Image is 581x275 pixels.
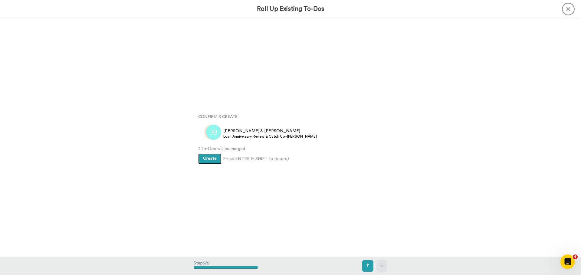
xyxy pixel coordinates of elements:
[198,114,383,119] h4: Confirm & Create
[257,5,324,12] h3: Roll Up Existing To-Dos
[223,134,317,139] span: Loan Anniversary Review & Catch Up - [PERSON_NAME]
[223,156,289,162] span: Press ENTER (+ SHIFT to record)
[223,128,317,134] span: [PERSON_NAME] & [PERSON_NAME]
[206,125,221,140] img: avatar
[194,257,258,275] div: Step 5 / 5
[198,153,222,164] button: Create
[560,254,575,269] iframe: Intercom live chat
[205,125,220,140] img: kb.png
[203,156,217,161] span: Create
[573,254,578,259] span: 4
[198,146,383,152] span: 2 To-Dos will be merged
